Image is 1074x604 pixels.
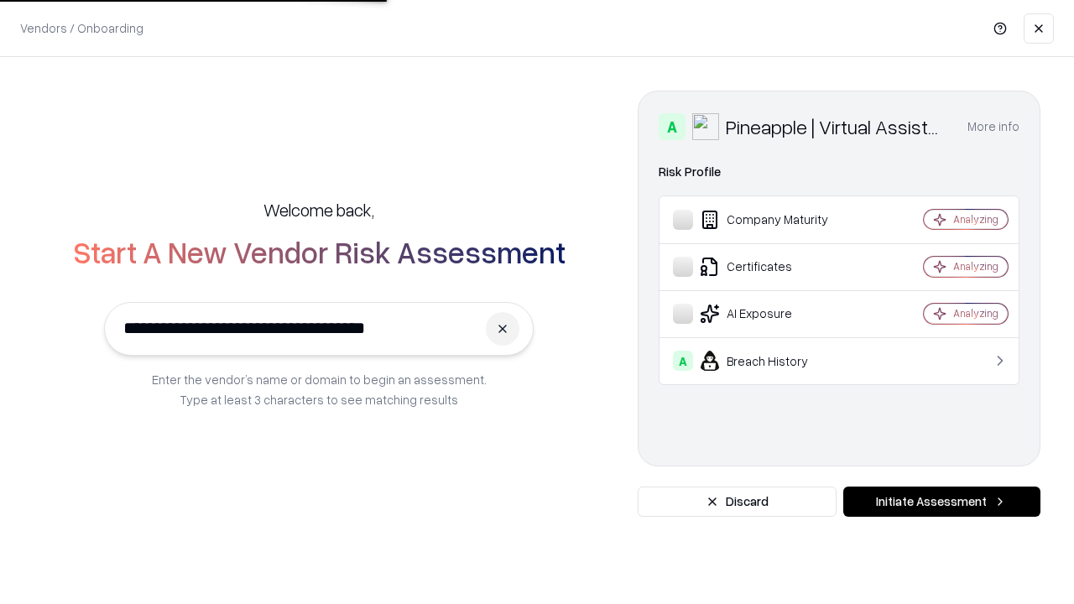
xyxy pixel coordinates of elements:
[20,19,143,37] p: Vendors / Onboarding
[692,113,719,140] img: Pineapple | Virtual Assistant Agency
[953,212,998,226] div: Analyzing
[659,162,1019,182] div: Risk Profile
[638,487,837,517] button: Discard
[263,198,374,221] h5: Welcome back,
[726,113,947,140] div: Pineapple | Virtual Assistant Agency
[953,306,998,320] div: Analyzing
[673,257,873,277] div: Certificates
[73,235,566,268] h2: Start A New Vendor Risk Assessment
[953,259,998,273] div: Analyzing
[659,113,686,140] div: A
[843,487,1040,517] button: Initiate Assessment
[673,210,873,230] div: Company Maturity
[967,112,1019,142] button: More info
[673,351,693,371] div: A
[152,369,487,409] p: Enter the vendor’s name or domain to begin an assessment. Type at least 3 characters to see match...
[673,351,873,371] div: Breach History
[673,304,873,324] div: AI Exposure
